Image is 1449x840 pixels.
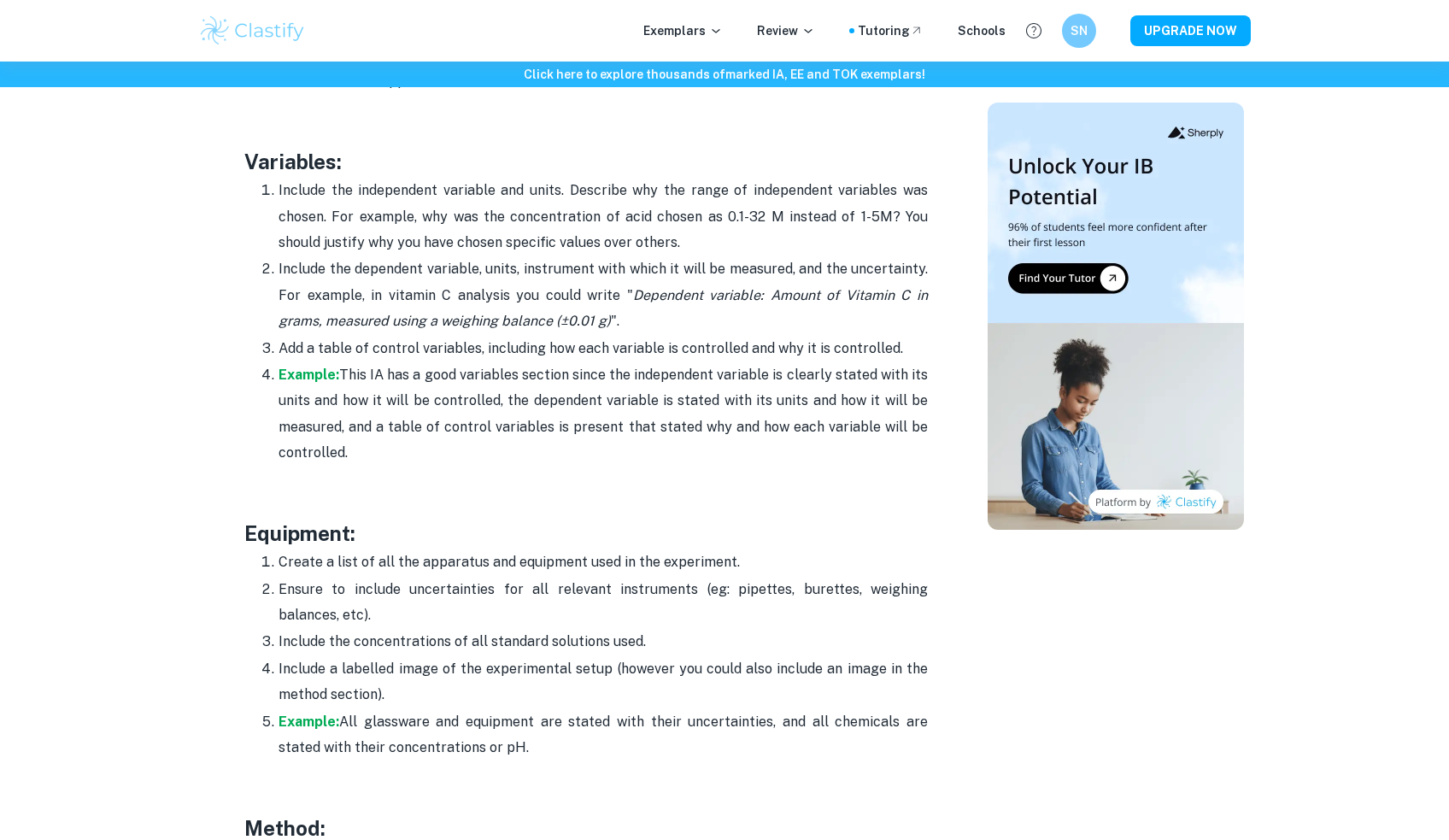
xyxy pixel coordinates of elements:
[757,21,815,40] p: Review
[244,518,928,549] h3: Equipment:
[279,714,339,730] a: Example:
[1130,15,1251,46] button: UPGRADE NOW
[279,178,928,256] p: Include the independent variable and units. Describe why the range of independent variables was c...
[279,577,928,629] p: Ensure to include uncertainties for all relevant instruments (eg: pipettes, burettes, weighing ba...
[858,21,924,40] a: Tutoring
[958,21,1006,40] a: Schools
[3,65,1446,84] h6: Click here to explore thousands of marked IA, EE and TOK exemplars !
[279,629,928,655] p: Include the concentrations of all standard solutions used.
[279,549,928,575] p: Create a list of all the apparatus and equipment used in the experiment.
[1019,16,1048,45] button: Help and Feedback
[198,14,307,48] img: Clastify logo
[279,362,928,467] p: This IA has a good variables section since the independent variable is clearly stated with its un...
[1070,21,1089,40] h6: SN
[279,709,928,761] p: All glassware and equipment are stated with their uncertainties, and all chemicals are stated wit...
[279,336,928,361] p: Add a table of control variables, including how each variable is controlled and why it is control...
[244,146,928,177] h3: Variables:
[279,256,928,334] p: Include the dependent variable, units, instrument with which it will be measured, and the uncerta...
[279,367,339,383] a: Example:
[643,21,723,40] p: Exemplars
[1062,14,1096,48] button: SN
[988,103,1244,530] img: Thumbnail
[279,656,928,708] p: Include a labelled image of the experimental setup (however you could also include an image in th...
